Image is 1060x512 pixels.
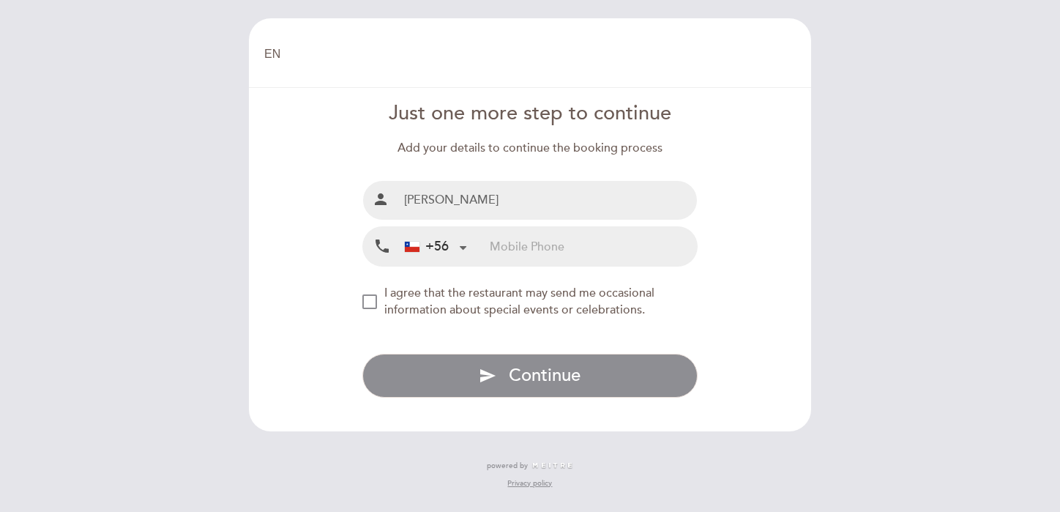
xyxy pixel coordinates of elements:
[362,354,698,398] button: send Continue
[384,286,654,317] span: I agree that the restaurant may send me occasional information about special events or celebrations.
[362,285,698,319] md-checkbox: NEW_MODAL_AGREE_RESTAURANT_SEND_OCCASIONAL_INFO
[487,461,528,471] span: powered by
[372,190,389,208] i: person
[531,462,573,470] img: MEITRE
[509,365,581,386] span: Continue
[373,237,391,256] i: local_phone
[399,228,472,265] div: Chile: +56
[490,227,697,266] input: Mobile Phone
[405,237,449,256] div: +56
[487,461,573,471] a: powered by
[398,181,698,220] input: Name and surname
[362,140,698,157] div: Add your details to continue the booking process
[507,478,552,489] a: Privacy policy
[479,367,496,385] i: send
[362,100,698,128] div: Just one more step to continue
